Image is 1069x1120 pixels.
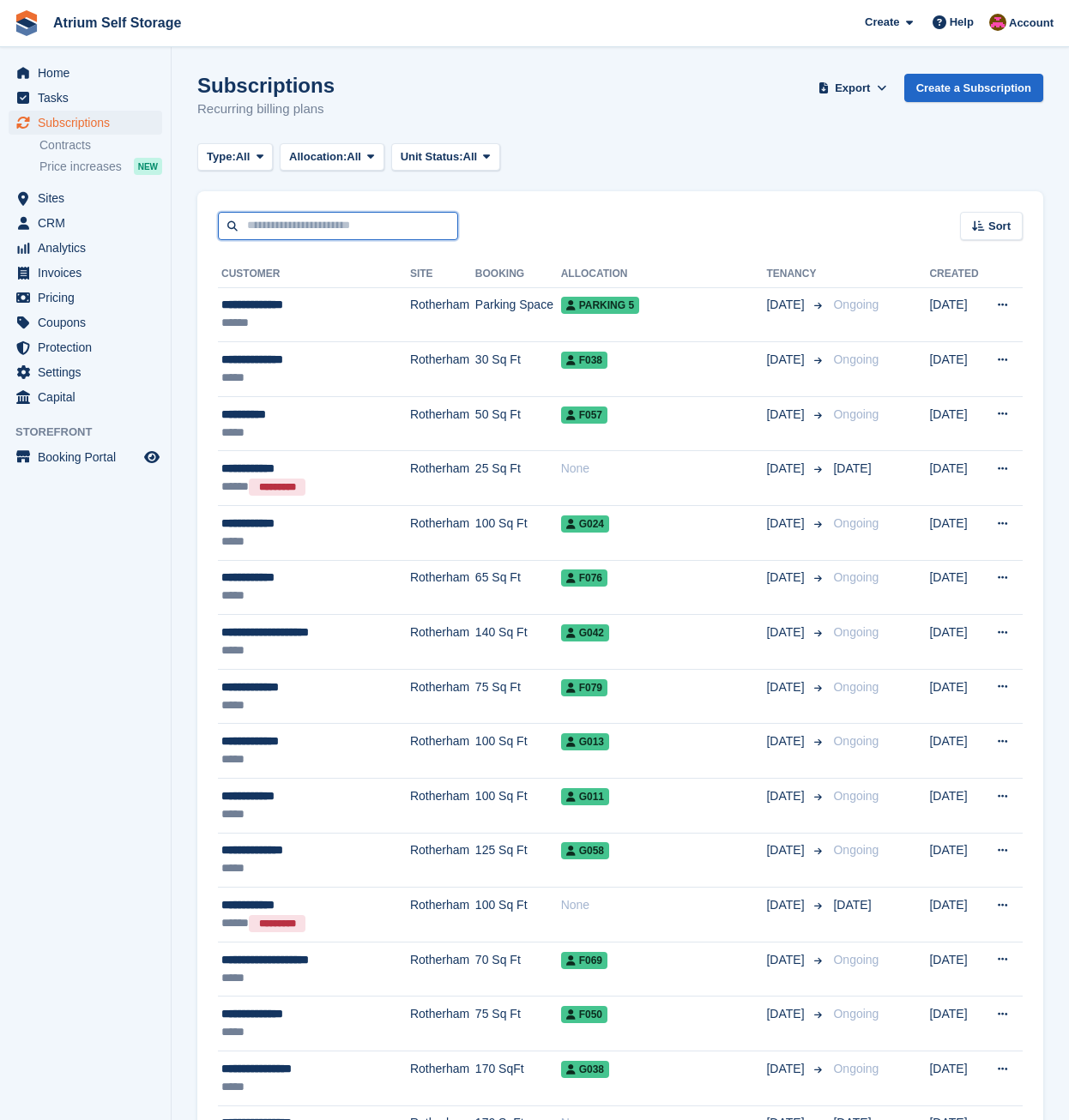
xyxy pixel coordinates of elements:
span: Ongoing [833,625,879,639]
span: G011 [561,788,609,805]
span: F038 [561,352,607,369]
a: Preview store [142,447,162,467]
h1: Subscriptions [197,74,335,97]
td: Rotherham [410,888,475,942]
span: Ongoing [833,1007,879,1021]
span: Protection [38,335,141,359]
span: F069 [561,952,607,969]
span: Storefront [15,424,171,441]
td: [DATE] [929,1051,983,1106]
td: 100 Sq Ft [475,779,561,834]
span: Ongoing [833,407,879,421]
div: NEW [134,158,162,175]
button: Allocation: All [280,143,384,172]
span: [DATE] [766,951,807,969]
span: Ongoing [833,734,879,748]
td: 100 Sq Ft [475,506,561,561]
span: G058 [561,842,609,859]
td: [DATE] [929,506,983,561]
td: 70 Sq Ft [475,942,561,997]
span: F050 [561,1006,607,1023]
span: [DATE] [766,732,807,750]
a: Contracts [39,137,162,154]
td: 100 Sq Ft [475,888,561,942]
img: Mark Rhodes [989,14,1006,31]
a: menu [9,236,162,260]
td: Rotherham [410,615,475,670]
span: [DATE] [766,623,807,641]
td: [DATE] [929,724,983,779]
a: menu [9,445,162,469]
span: Parking 5 [561,297,639,314]
button: Export [815,74,891,102]
a: menu [9,385,162,409]
td: Rotherham [410,287,475,342]
span: Ongoing [833,298,879,311]
td: [DATE] [929,669,983,724]
a: menu [9,211,162,235]
td: 30 Sq Ft [475,342,561,397]
a: menu [9,261,162,285]
td: 170 SqFt [475,1051,561,1106]
td: [DATE] [929,833,983,888]
span: Sort [988,218,1011,235]
td: [DATE] [929,997,983,1051]
span: [DATE] [766,841,807,859]
td: Rotherham [410,942,475,997]
span: [DATE] [766,296,807,314]
span: Ongoing [833,953,879,966]
a: menu [9,310,162,334]
td: Rotherham [410,1051,475,1106]
td: [DATE] [929,342,983,397]
span: Ongoing [833,352,879,366]
span: G038 [561,1061,609,1078]
span: F079 [561,679,607,696]
th: Allocation [561,261,767,288]
td: [DATE] [929,287,983,342]
td: Rotherham [410,560,475,615]
span: [DATE] [833,898,871,912]
span: [DATE] [766,460,807,478]
a: menu [9,111,162,135]
div: None [561,460,767,478]
a: Atrium Self Storage [46,9,188,37]
span: Account [1009,15,1054,32]
td: [DATE] [929,615,983,670]
th: Tenancy [766,261,826,288]
span: F076 [561,569,607,587]
td: Rotherham [410,396,475,451]
a: menu [9,286,162,310]
span: Create [865,14,899,31]
span: [DATE] [833,461,871,475]
td: Rotherham [410,451,475,506]
a: menu [9,186,162,210]
span: Booking Portal [38,445,141,469]
span: Capital [38,385,141,409]
td: Rotherham [410,506,475,561]
td: [DATE] [929,779,983,834]
th: Site [410,261,475,288]
span: Ongoing [833,680,879,694]
span: G042 [561,624,609,641]
span: Help [950,14,974,31]
td: 75 Sq Ft [475,997,561,1051]
span: [DATE] [766,787,807,805]
span: [DATE] [766,1005,807,1023]
span: Subscriptions [38,111,141,135]
span: [DATE] [766,351,807,369]
span: Export [835,80,870,97]
p: Recurring billing plans [197,99,335,119]
td: Rotherham [410,724,475,779]
td: Rotherham [410,997,475,1051]
span: CRM [38,211,141,235]
span: [DATE] [766,515,807,533]
td: 25 Sq Ft [475,451,561,506]
span: Home [38,61,141,85]
td: 125 Sq Ft [475,833,561,888]
th: Created [929,261,983,288]
span: [DATE] [766,406,807,424]
span: Tasks [38,86,141,110]
span: Pricing [38,286,141,310]
td: [DATE] [929,942,983,997]
td: Rotherham [410,779,475,834]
